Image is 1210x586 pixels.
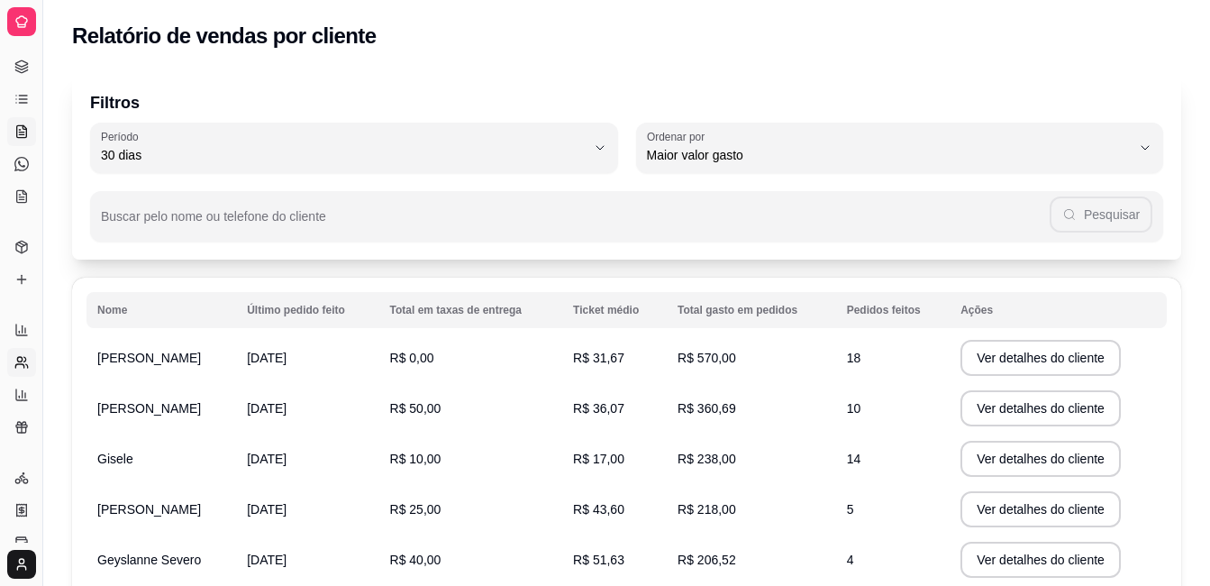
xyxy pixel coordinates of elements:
span: [DATE] [247,452,287,466]
p: Filtros [90,90,1163,115]
span: [DATE] [247,553,287,567]
span: [DATE] [247,502,287,517]
span: R$ 0,00 [390,351,434,365]
label: Período [101,129,144,144]
span: [PERSON_NAME] [97,502,201,517]
th: Último pedido feito [236,292,378,328]
span: R$ 360,69 [678,401,736,416]
span: Geyslanne Severo [97,553,201,567]
span: R$ 25,00 [390,502,441,517]
span: [DATE] [247,351,287,365]
span: R$ 51,63 [573,553,624,567]
span: Gisele [97,452,133,466]
th: Ações [950,292,1167,328]
th: Total em taxas de entrega [379,292,563,328]
button: Ver detalhes do cliente [960,441,1121,477]
span: R$ 10,00 [390,452,441,466]
span: R$ 36,07 [573,401,624,416]
span: 18 [847,351,861,365]
span: R$ 17,00 [573,452,624,466]
span: 5 [847,502,854,517]
button: Ver detalhes do cliente [960,542,1121,578]
th: Pedidos feitos [836,292,951,328]
span: 14 [847,452,861,466]
button: Ver detalhes do cliente [960,491,1121,527]
button: Período30 dias [90,123,618,173]
span: R$ 570,00 [678,351,736,365]
span: [DATE] [247,401,287,416]
span: R$ 43,60 [573,502,624,517]
span: 30 dias [101,146,586,164]
button: Ordenar porMaior valor gasto [636,123,1164,173]
th: Ticket médio [562,292,667,328]
span: [PERSON_NAME] [97,351,201,365]
span: R$ 31,67 [573,351,624,365]
span: R$ 238,00 [678,452,736,466]
span: R$ 218,00 [678,502,736,517]
span: Maior valor gasto [647,146,1132,164]
span: R$ 50,00 [390,401,441,416]
h2: Relatório de vendas por cliente [72,22,377,50]
th: Nome [86,292,236,328]
label: Ordenar por [647,129,711,144]
th: Total gasto em pedidos [667,292,836,328]
span: R$ 206,52 [678,553,736,567]
span: 4 [847,553,854,567]
input: Buscar pelo nome ou telefone do cliente [101,215,1050,233]
button: Ver detalhes do cliente [960,390,1121,426]
button: Ver detalhes do cliente [960,340,1121,376]
span: 10 [847,401,861,416]
span: [PERSON_NAME] [97,401,201,416]
span: R$ 40,00 [390,553,441,567]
